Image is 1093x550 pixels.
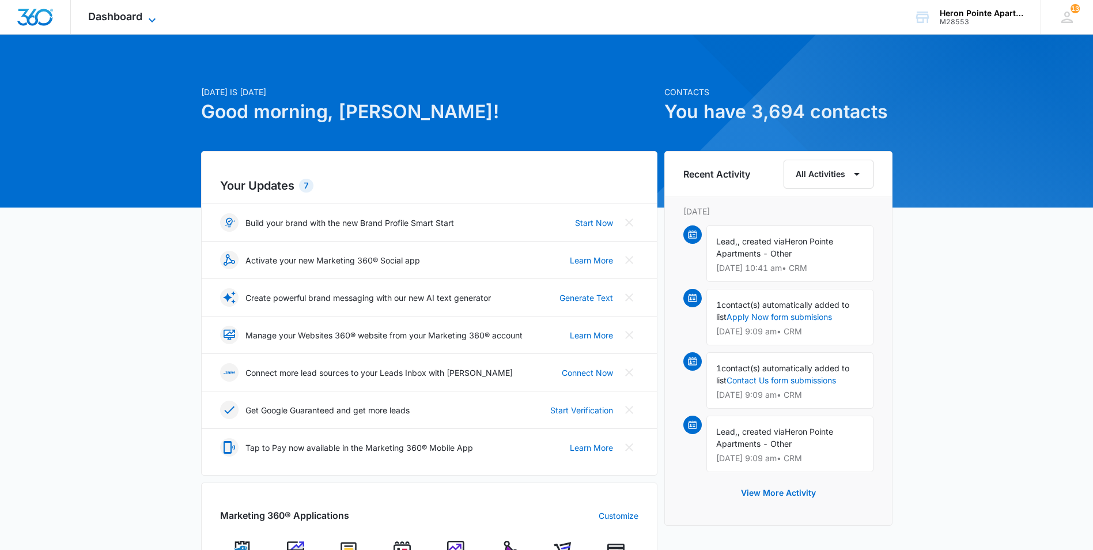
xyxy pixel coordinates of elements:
a: Start Now [575,217,613,229]
button: Close [620,288,638,307]
p: Build your brand with the new Brand Profile Smart Start [245,217,454,229]
span: Lead, [716,236,738,246]
h1: You have 3,694 contacts [664,98,892,126]
button: Close [620,213,638,232]
p: Contacts [664,86,892,98]
p: Manage your Websites 360® website from your Marketing 360® account [245,329,523,341]
span: , created via [738,236,785,246]
button: Close [620,326,638,344]
p: [DATE] [683,205,873,217]
a: Contact Us form submissions [727,375,836,385]
span: Lead, [716,427,738,436]
span: contact(s) automatically added to list [716,363,849,385]
span: contact(s) automatically added to list [716,300,849,322]
button: Close [620,438,638,457]
p: Get Google Guaranteed and get more leads [245,404,410,416]
span: Dashboard [88,10,142,22]
h2: Marketing 360® Applications [220,508,349,522]
span: 1 [716,363,721,373]
p: Connect more lead sources to your Leads Inbox with [PERSON_NAME] [245,367,513,379]
button: Close [620,251,638,269]
p: [DATE] 9:09 am • CRM [716,327,864,336]
a: Generate Text [559,292,613,304]
a: Customize [599,510,638,522]
div: account name [940,9,1024,18]
p: Create powerful brand messaging with our new AI text generator [245,292,491,304]
p: [DATE] is [DATE] [201,86,657,98]
p: [DATE] 10:41 am • CRM [716,264,864,272]
p: [DATE] 9:09 am • CRM [716,391,864,399]
button: All Activities [784,160,873,189]
a: Learn More [570,442,613,454]
a: Learn More [570,254,613,266]
h6: Recent Activity [683,167,750,181]
h2: Your Updates [220,177,638,194]
button: Close [620,401,638,419]
div: account id [940,18,1024,26]
a: Apply Now form submisions [727,312,832,322]
p: [DATE] 9:09 am • CRM [716,454,864,462]
span: 13 [1071,4,1080,13]
p: Tap to Pay now available in the Marketing 360® Mobile App [245,442,473,454]
button: Close [620,363,638,382]
p: Activate your new Marketing 360® Social app [245,254,420,266]
span: , created via [738,427,785,436]
button: View More Activity [729,479,827,507]
span: 1 [716,300,721,310]
div: 7 [299,179,313,193]
a: Learn More [570,329,613,341]
a: Connect Now [562,367,613,379]
h1: Good morning, [PERSON_NAME]! [201,98,657,126]
div: notifications count [1071,4,1080,13]
a: Start Verification [550,404,613,416]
